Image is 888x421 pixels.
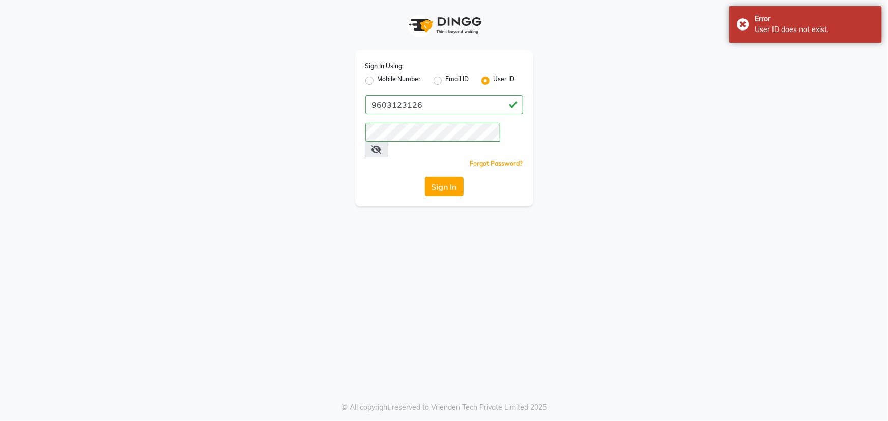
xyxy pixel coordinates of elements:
label: Email ID [446,75,469,87]
div: Error [755,14,874,24]
input: Username [365,123,500,142]
label: User ID [494,75,515,87]
img: logo1.svg [404,10,485,40]
label: Mobile Number [378,75,421,87]
input: Username [365,95,523,114]
div: User ID does not exist. [755,24,874,35]
label: Sign In Using: [365,62,404,71]
button: Sign In [425,177,464,196]
a: Forgot Password? [470,160,523,167]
